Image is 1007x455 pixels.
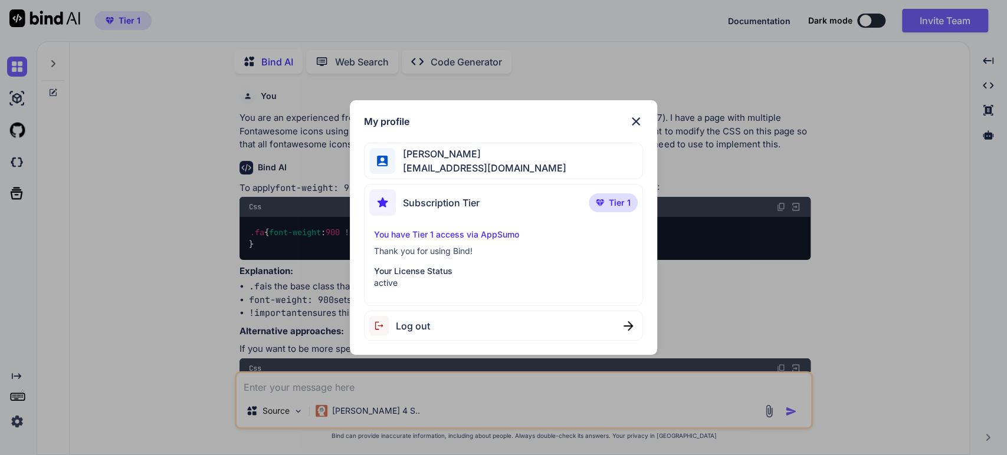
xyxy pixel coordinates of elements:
[395,147,566,161] span: [PERSON_NAME]
[374,277,634,289] p: active
[364,114,409,128] h1: My profile
[374,265,634,277] p: Your License Status
[596,199,604,206] img: premium
[629,114,643,128] img: close
[609,197,631,209] span: Tier 1
[624,321,633,331] img: close
[395,161,566,175] span: [EMAIL_ADDRESS][DOMAIN_NAME]
[403,196,480,210] span: Subscription Tier
[374,229,634,240] p: You have Tier 1 access via AppSumo
[396,319,430,333] span: Log out
[369,189,396,216] img: subscription
[369,316,396,335] img: logout
[377,156,388,167] img: profile
[374,245,634,257] p: Thank you for using Bind!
